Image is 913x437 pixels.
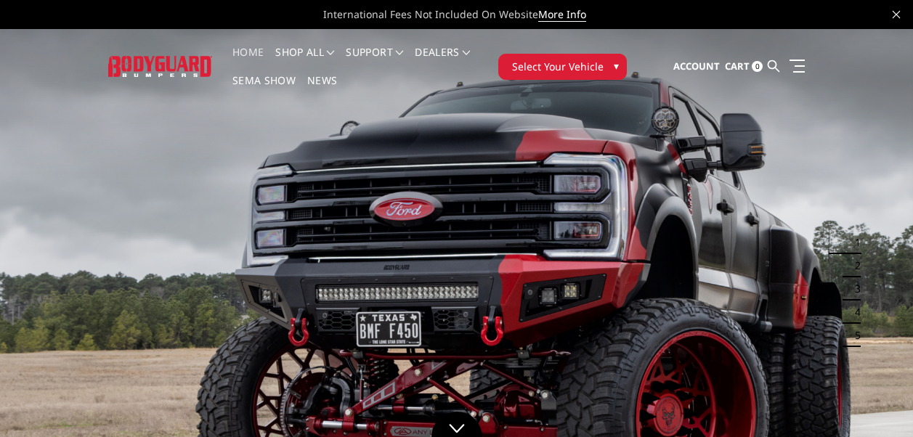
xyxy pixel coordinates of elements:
button: 3 of 5 [846,277,861,301]
button: 2 of 5 [846,254,861,277]
span: Cart [725,60,750,73]
button: Select Your Vehicle [498,54,627,80]
span: ▾ [614,58,619,73]
a: Click to Down [431,412,482,437]
a: Account [673,47,720,86]
img: BODYGUARD BUMPERS [108,56,212,76]
a: Support [346,47,403,75]
a: Home [232,47,264,75]
a: Dealers [415,47,470,75]
span: Select Your Vehicle [512,59,604,74]
button: 4 of 5 [846,301,861,324]
button: 5 of 5 [846,324,861,347]
span: 0 [752,61,763,72]
a: SEMA Show [232,75,296,104]
a: Cart 0 [725,47,763,86]
span: Account [673,60,720,73]
a: More Info [538,7,586,22]
a: News [307,75,337,104]
button: 1 of 5 [846,231,861,254]
a: shop all [275,47,334,75]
